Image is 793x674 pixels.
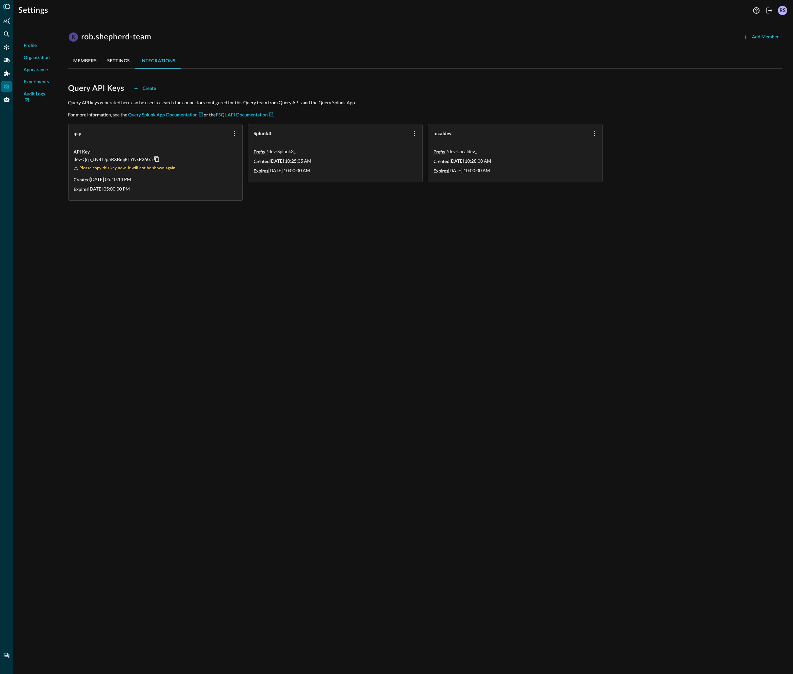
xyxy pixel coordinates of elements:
span: Expires [253,169,268,174]
button: integrations [135,53,181,69]
p: dev-Splunk3 _ [268,148,295,155]
button: settings [102,53,135,69]
div: Federated Search [1,29,12,39]
div: Pipelines [1,55,12,66]
p: [DATE] 10:25:05 AM [269,158,311,164]
span: The API key cannot be viewed again, but this prefix can be used to help you visually identify the... [433,149,448,154]
span: Prefix * [433,150,448,154]
div: Query Agent [1,94,12,105]
button: Add Member [739,32,783,42]
span: Experiments [24,79,49,86]
p: Query API keys generated here can be used to search the connectors configured for this Query team... [68,99,783,106]
span: Prefix * [253,150,268,154]
h2: Query API Keys [68,83,124,94]
p: [DATE] 10:28:00 AM [449,158,491,164]
div: Summary Insights [1,16,12,26]
span: qcp [74,130,229,137]
span: Copy API key to clipboard [153,156,161,161]
span: Created [433,159,449,164]
button: Help [751,5,762,16]
span: Please copy this key now. It will not be shown again. [80,166,177,171]
span: API Key [74,150,90,154]
span: Expires [433,169,448,174]
button: Create [129,83,160,94]
span: Created [74,178,90,182]
div: R [69,32,78,42]
p: [DATE] 10:00:00 AM [448,167,490,174]
span: Profile [24,42,37,49]
p: [DATE] 05:00:00 PM [89,186,130,192]
div: Settings [1,81,12,92]
p: [DATE] 05:10:14 PM [90,176,131,183]
div: Chat [1,650,12,661]
span: Created [253,159,269,164]
p: dev-Localdev _ [448,148,477,155]
span: Appearance [24,67,48,73]
span: Organization [24,54,50,61]
button: members [68,53,102,69]
h1: Settings [18,5,48,16]
div: Connectors [1,42,12,52]
a: Query Splunk App Documentation [128,113,203,117]
button: Logout [764,5,775,16]
span: localdev [433,130,589,137]
span: The API key cannot be viewed again, but this prefix can be used to help you visually identify the... [253,149,268,154]
div: Addons [2,68,12,79]
div: RS [778,6,787,15]
p: For more information, see the or the . [68,111,783,119]
div: dev-Qcp_LN81Jp5RXBmj8TYNxP26Ga [74,156,153,163]
a: Audit Logs [24,91,50,105]
a: FSQL API Documentation [216,113,273,117]
p: [DATE] 10:00:00 AM [268,167,310,174]
span: Splunk3 [253,130,409,137]
h1: rob.shepherd-team [81,32,151,42]
span: Expires [74,187,89,192]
